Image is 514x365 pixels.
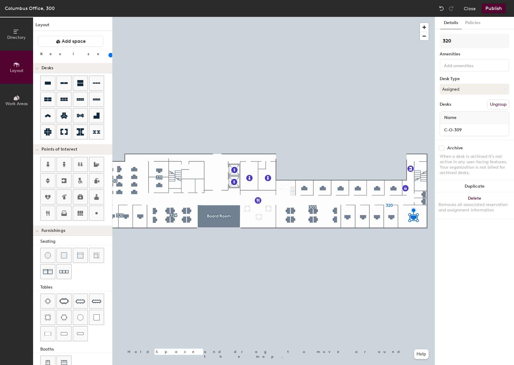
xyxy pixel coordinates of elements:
[57,294,72,309] button: Six seat table
[57,248,72,263] button: Cushion
[73,248,88,263] button: Couch (middle)
[43,267,53,276] img: Couch (x2)
[40,238,112,245] div: Seating
[10,68,23,73] span: Layout
[75,296,85,306] img: Eight seat table
[42,228,65,233] span: Furnishings
[464,4,476,13] button: Close
[38,36,103,47] button: Add space
[439,202,510,213] div: Removes all associated reservation and assignment information
[439,5,445,11] img: Undo
[443,61,497,69] input: Add amenities
[482,4,506,13] button: Publish
[441,112,460,123] span: Name
[61,252,67,258] img: Cushion
[441,126,508,134] input: Unnamed desk
[5,5,55,12] div: Columbus Office, 300
[414,349,429,359] button: Help
[440,84,509,95] button: Assigned
[40,326,55,341] button: Table (1x2)
[40,310,55,325] button: Four seat round table
[42,147,77,152] span: Points of Interest
[435,192,514,219] button: DeleteRemoves all associated reservation and assignment information
[73,326,88,341] button: Table (1x4)
[94,314,100,320] img: Table (1x1)
[57,264,72,279] button: Couch (x3)
[440,17,462,29] button: Details
[73,310,88,325] button: Table (round)
[77,314,83,320] img: Table (round)
[77,252,83,258] img: Couch (middle)
[45,252,51,258] img: Stool
[7,35,26,40] span: Directory
[77,331,84,337] img: Table (1x4)
[92,296,101,306] img: Ten seat table
[440,154,509,176] div: When a desk is archived it's not active in any user-facing features. Your organization is not bil...
[448,5,454,11] img: Redo
[59,267,69,276] img: Couch (x3)
[94,252,100,258] img: Couch (corner)
[487,99,509,110] button: Ungroup
[40,346,112,353] div: Booths
[435,180,514,192] button: Duplicate
[440,52,509,57] div: Amenities
[5,101,28,106] span: Work Areas
[40,284,112,291] div: Tables
[40,51,107,56] div: Resize
[57,310,72,325] button: Six seat round table
[40,294,55,309] button: Four seat table
[40,264,55,279] button: Couch (x2)
[62,38,86,44] span: Add space
[462,17,484,29] button: Policies
[45,331,51,337] img: Table (1x2)
[40,248,55,263] button: Stool
[33,22,112,31] h1: Layout
[59,298,69,304] img: Six seat table
[45,298,51,304] img: Four seat table
[42,66,53,70] span: Desks
[57,326,72,341] button: Table (1x3)
[89,294,104,309] button: Ten seat table
[61,314,67,320] img: Six seat round table
[89,248,104,263] button: Couch (corner)
[447,146,463,151] div: Archive
[440,76,509,81] div: Desk Type
[440,102,451,107] div: Desks
[73,294,88,309] button: Eight seat table
[89,310,104,325] button: Table (1x1)
[45,314,51,320] img: Four seat round table
[61,331,67,337] img: Table (1x3)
